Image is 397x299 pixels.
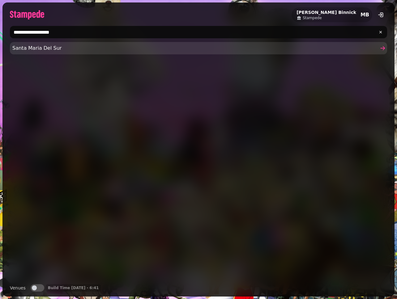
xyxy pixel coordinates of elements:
h2: [PERSON_NAME] Binnick [297,9,356,15]
label: Venues [10,284,26,292]
span: Santa Maria Del Sur [12,44,378,52]
button: logout [375,9,387,21]
img: logo [10,10,44,19]
a: Santa Maria Del Sur [10,42,387,54]
span: Stampede [303,15,322,20]
a: Stampede [297,15,356,20]
p: Build Time [DATE] - 6:41 [48,285,99,290]
span: MB [361,12,369,17]
button: clear [375,27,386,37]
